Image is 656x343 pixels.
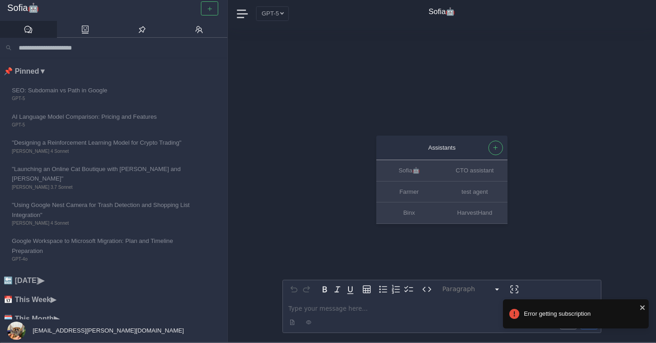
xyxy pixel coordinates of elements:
[12,112,195,121] span: AI Language Model Comparison: Pricing and Features
[31,327,184,334] span: [EMAIL_ADDRESS][PERSON_NAME][DOMAIN_NAME]
[12,95,195,102] span: GPT-5
[429,7,456,16] h4: Sofia🤖
[283,298,601,333] div: editable markdown
[12,256,195,263] span: GPT-4o
[4,294,227,306] li: 📅 This Week ▶
[4,275,227,287] li: 🔙 [DATE] ▶
[318,283,331,296] button: Bold
[442,182,507,202] button: test agent
[640,302,646,312] button: close
[344,283,357,296] button: Underline
[503,299,649,328] div: Error getting subscription
[439,283,504,296] button: Block type
[12,236,195,256] span: Google Workspace to Microsoft Migration: Plan and Timeline Preparation
[12,184,195,191] span: [PERSON_NAME] 3.7 Sonnet
[4,66,227,77] li: 📌 Pinned ▼
[376,161,442,182] button: Sofia🤖
[442,202,507,223] button: HarvestHand
[420,283,433,296] button: Inline code format
[377,283,415,296] div: toggle group
[7,3,220,14] a: Sofia🤖
[402,283,415,296] button: Check list
[376,202,442,223] button: Binx
[442,161,507,182] button: CTO assistant
[4,313,227,325] li: 🗓️ This Month ▶
[377,283,389,296] button: Bulleted list
[15,41,222,54] input: Search conversations
[256,6,289,20] button: GPT-5
[389,283,402,296] button: Numbered list
[12,121,195,129] span: GPT-5
[376,182,442,202] button: Farmer
[12,138,195,147] span: "Designing a Reinforcement Learning Model for Crypto Trading"
[385,143,498,152] div: Assistants
[12,200,195,220] span: "Using Google Nest Camera for Trash Detection and Shopping List Integration"
[12,220,195,227] span: [PERSON_NAME] 4 Sonnet
[12,86,195,95] span: SEO: Subdomain vs Path in Google
[12,148,195,155] span: [PERSON_NAME] 4 Sonnet
[12,164,195,184] span: "Launching an Online Cat Boutique with [PERSON_NAME] and [PERSON_NAME]"
[331,283,344,296] button: Italic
